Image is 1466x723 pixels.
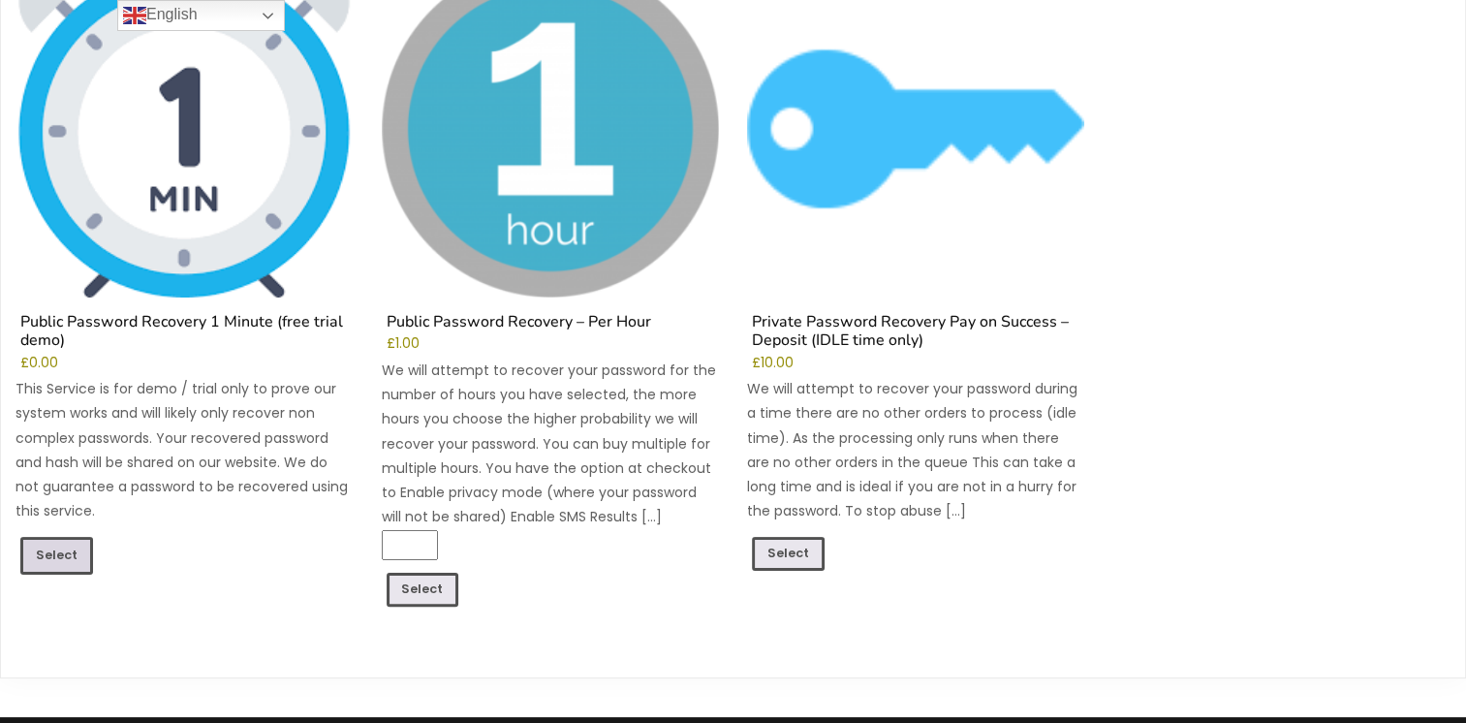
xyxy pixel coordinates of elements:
a: Add to cart: “Private Password Recovery Pay on Success - Deposit (IDLE time only)” [752,537,825,571]
h2: Public Password Recovery – Per Hour [382,313,719,336]
h2: Private Password Recovery Pay on Success – Deposit (IDLE time only) [747,313,1084,355]
span: £ [752,354,761,372]
img: en [123,4,146,27]
bdi: 1.00 [387,334,420,353]
h2: Public Password Recovery 1 Minute (free trial demo) [16,313,353,355]
p: We will attempt to recover your password during a time there are no other orders to process (idle... [747,377,1084,523]
p: We will attempt to recover your password for the number of hours you have selected, the more hour... [382,359,719,529]
bdi: 10.00 [752,354,794,372]
a: Add to cart: “Public Password Recovery - Per Hour” [387,573,459,607]
input: Product quantity [382,530,438,560]
span: £ [20,354,29,372]
p: This Service is for demo / trial only to prove our system works and will likely only recover non ... [16,377,353,523]
span: £ [387,334,395,353]
bdi: 0.00 [20,354,58,372]
a: Read more about “Public Password Recovery 1 Minute (free trial demo)” [20,537,93,574]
